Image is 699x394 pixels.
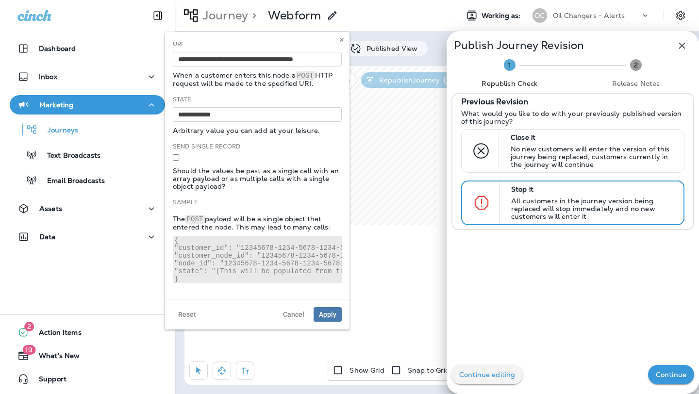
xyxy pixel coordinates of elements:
[508,61,511,69] text: 1
[454,42,584,49] p: Publish Journey Revision
[459,371,515,378] p: Continue editing
[451,365,523,384] button: Continue editing
[461,98,528,106] p: Previous Revision
[648,365,694,384] button: Continue
[461,110,684,125] p: What would you like to do with your previously published version of this journey?
[634,61,638,69] text: 2
[511,197,675,220] p: All customers in the journey version being replaced will stop immediately and no new customers wi...
[656,371,686,378] p: Continue
[511,145,675,168] p: No new customers will enter the version of this journey being replaced, customers currently in th...
[450,79,569,88] span: Republish Check
[511,133,675,141] p: Close it
[511,185,675,193] p: Stop it
[577,79,695,88] span: Release Notes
